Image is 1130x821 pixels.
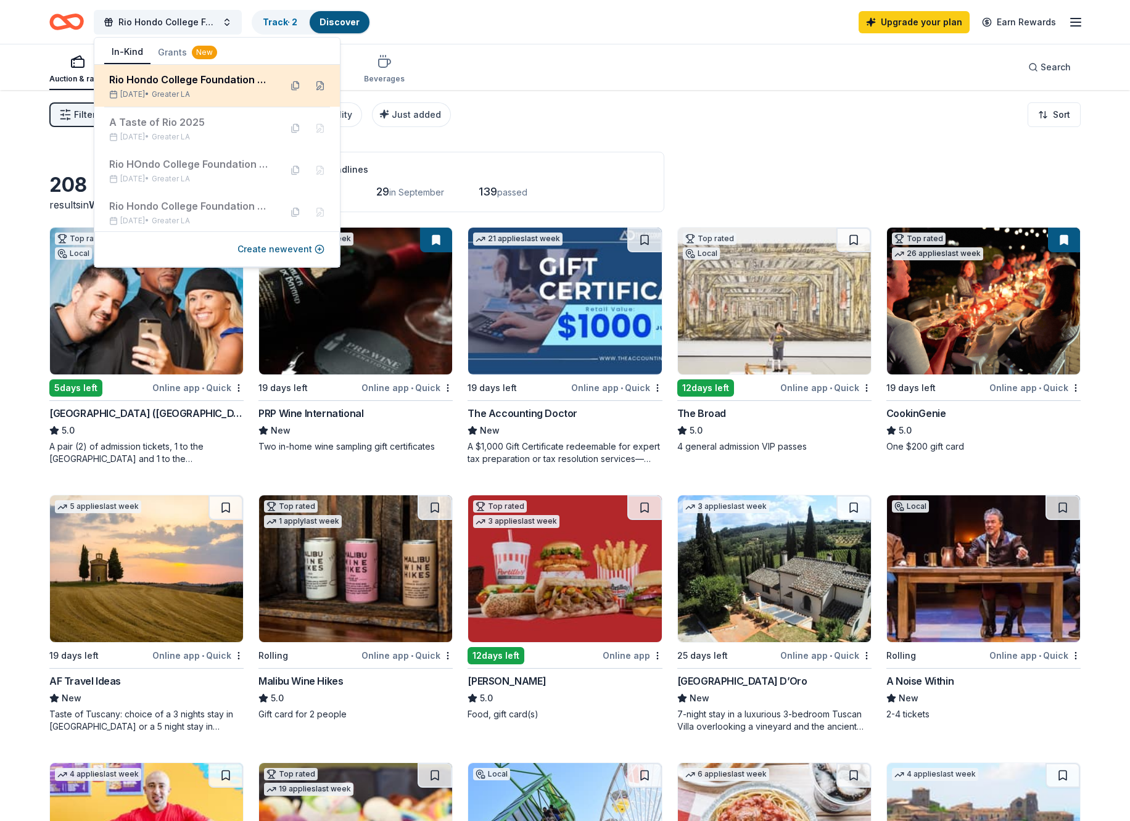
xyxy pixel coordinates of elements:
button: Just added [372,102,451,127]
div: Two in-home wine sampling gift certificates [258,440,453,453]
div: [PERSON_NAME] [468,674,546,688]
div: A Noise Within [886,674,954,688]
div: 12 days left [468,647,524,664]
img: Image for Hollywood Wax Museum (Hollywood) [50,228,243,374]
div: Auction & raffle [49,74,105,84]
div: Gift card for 2 people [258,708,453,720]
div: 4 general admission VIP passes [677,440,872,453]
div: 19 days left [49,648,99,663]
img: Image for AF Travel Ideas [50,495,243,642]
div: One $200 gift card [886,440,1081,453]
div: Top rated [264,500,318,513]
div: PRP Wine International [258,406,363,421]
div: 5 applies last week [55,500,141,513]
div: Top rated [473,500,527,513]
div: Local [55,247,92,260]
div: [DATE] • [109,89,271,99]
img: Image for The Accounting Doctor [468,228,661,374]
span: in [81,199,237,211]
div: Application deadlines [274,162,649,177]
div: Rolling [886,648,916,663]
span: Greater LA [152,132,190,142]
span: Filter [74,107,96,122]
a: Home [49,7,84,36]
span: Greater LA [152,174,190,184]
img: Image for Villa Sogni D’Oro [678,495,871,642]
div: Online app Quick [152,380,244,395]
a: Image for AF Travel Ideas5 applieslast week19 days leftOnline app•QuickAF Travel IdeasNewTaste of... [49,495,244,733]
img: Image for A Noise Within [887,495,1080,642]
div: Online app [603,648,662,663]
span: 29 [376,185,389,198]
a: Upgrade your plan [859,11,970,33]
div: 7-night stay in a luxurious 3-bedroom Tuscan Villa overlooking a vineyard and the ancient walled ... [677,708,872,733]
span: • [1039,651,1041,661]
div: results [49,197,244,212]
a: Image for The Accounting Doctor21 applieslast week19 days leftOnline app•QuickThe Accounting Doct... [468,227,662,465]
div: Rolling [258,648,288,663]
div: 6 applies last week [683,768,769,781]
div: 19 days left [886,381,936,395]
span: New [62,691,81,706]
div: [GEOGRAPHIC_DATA] D’Oro [677,674,807,688]
span: Search [1041,60,1071,75]
span: • [411,383,413,393]
a: Track· 2 [263,17,297,27]
div: 1 apply last week [264,515,342,528]
div: AF Travel Ideas [49,674,121,688]
div: Online app Quick [361,380,453,395]
div: 26 applies last week [892,247,983,260]
a: Image for CookinGenieTop rated26 applieslast week19 days leftOnline app•QuickCookinGenie5.0One $2... [886,227,1081,453]
a: Image for Malibu Wine HikesTop rated1 applylast weekRollingOnline app•QuickMalibu Wine Hikes5.0Gi... [258,495,453,720]
div: Online app Quick [780,648,872,663]
div: 3 applies last week [683,500,769,513]
span: Sort [1053,107,1070,122]
span: Rio Hondo College Foundation Golf Tournament [118,15,217,30]
span: New [690,691,709,706]
div: 3 applies last week [473,515,559,528]
div: The Accounting Doctor [468,406,577,421]
div: The Broad [677,406,726,421]
span: • [1039,383,1041,393]
span: 5.0 [271,691,284,706]
div: Taste of Tuscany: choice of a 3 nights stay in [GEOGRAPHIC_DATA] or a 5 night stay in [GEOGRAPHIC... [49,708,244,733]
div: Online app Quick [989,380,1081,395]
a: Earn Rewards [975,11,1063,33]
div: Rio Hondo College Foundation Golf Tournament [109,199,271,213]
button: Search [1018,55,1081,80]
a: Discover [320,17,360,27]
div: Malibu Wine Hikes [258,674,343,688]
span: • [830,651,832,661]
span: in September [389,187,444,197]
img: Image for The Broad [678,228,871,374]
div: [DATE] • [109,216,271,226]
div: Online app Quick [989,648,1081,663]
div: Top rated [264,768,318,780]
span: 5.0 [480,691,493,706]
span: • [411,651,413,661]
div: Top rated [683,233,736,245]
div: Online app Quick [152,648,244,663]
span: 5.0 [899,423,912,438]
span: Just added [392,109,441,120]
div: New [192,46,217,59]
div: 4 applies last week [892,768,978,781]
span: 5.0 [690,423,703,438]
button: In-Kind [104,41,151,64]
div: 25 days left [677,648,728,663]
span: • [830,383,832,393]
div: 19 days left [468,381,517,395]
img: Image for PRP Wine International [259,228,452,374]
a: Image for The BroadTop ratedLocal12days leftOnline app•QuickThe Broad5.04 general admission VIP p... [677,227,872,453]
div: 208 [49,173,244,197]
div: Local [473,768,510,780]
div: Local [892,500,929,513]
div: Top rated [55,233,109,245]
img: Image for Malibu Wine Hikes [259,495,452,642]
img: Image for CookinGenie [887,228,1080,374]
button: Grants [151,41,225,64]
div: 5 days left [49,379,102,397]
div: 21 applies last week [473,233,563,245]
div: 12 days left [677,379,734,397]
button: Track· 2Discover [252,10,371,35]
